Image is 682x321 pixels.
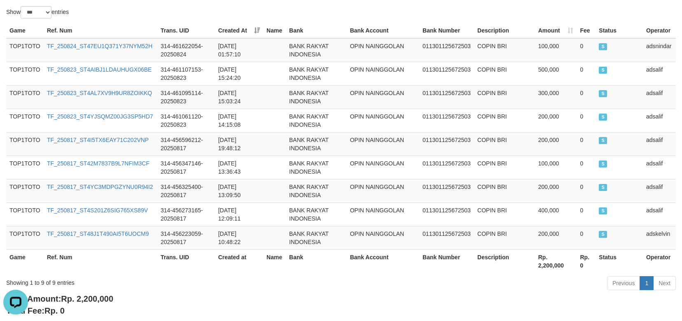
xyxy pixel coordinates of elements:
label: Show entries [6,6,69,19]
td: BANK RAKYAT INDONESIA [286,226,347,249]
td: OPIN NAINGGOLAN [347,156,419,179]
td: BANK RAKYAT INDONESIA [286,109,347,132]
span: SUCCESS [599,114,607,121]
td: adsnindar [643,38,676,62]
td: 011301125672503 [419,132,474,156]
th: Bank Number [419,249,474,273]
td: 300,000 [535,85,577,109]
td: 011301125672503 [419,109,474,132]
td: 100,000 [535,156,577,179]
th: Ref. Num [44,249,157,273]
th: Operator [643,249,676,273]
td: 400,000 [535,202,577,226]
td: 314-461107153-20250823 [157,62,215,85]
td: 314-461095114-20250823 [157,85,215,109]
td: BANK RAKYAT INDONESIA [286,132,347,156]
td: adsalif [643,156,676,179]
td: OPIN NAINGGOLAN [347,132,419,156]
span: SUCCESS [599,67,607,74]
td: 0 [577,85,596,109]
a: TF_250823_ST4AIBJ1LDAUHUGX06BE [47,66,152,73]
td: 011301125672503 [419,38,474,62]
th: Created At: activate to sort column ascending [215,23,263,38]
td: adsalif [643,85,676,109]
a: TF_250823_ST4YJSQMZ00JG3SP5HD7 [47,113,153,120]
td: [DATE] 01:57:10 [215,38,263,62]
td: OPIN NAINGGOLAN [347,226,419,249]
span: SUCCESS [599,160,607,167]
td: 200,000 [535,109,577,132]
td: 314-461622054-20250824 [157,38,215,62]
span: SUCCESS [599,137,607,144]
th: Rp. 0 [577,249,596,273]
td: BANK RAKYAT INDONESIA [286,85,347,109]
td: COPIN BRI [474,85,535,109]
td: TOP1TOTO [6,109,44,132]
td: [DATE] 13:09:50 [215,179,263,202]
b: Total Fee: [6,306,65,315]
td: 011301125672503 [419,202,474,226]
span: SUCCESS [599,43,607,50]
td: BANK RAKYAT INDONESIA [286,202,347,226]
td: OPIN NAINGGOLAN [347,109,419,132]
td: 314-456596212-20250817 [157,132,215,156]
th: Operator [643,23,676,38]
td: COPIN BRI [474,132,535,156]
span: Rp. 2,200,000 [61,294,113,303]
td: COPIN BRI [474,179,535,202]
td: adsalif [643,62,676,85]
a: TF_250824_ST47EU1Q371Y37NYM52H [47,43,152,49]
td: 011301125672503 [419,85,474,109]
b: Total Amount: [6,294,113,303]
td: BANK RAKYAT INDONESIA [286,62,347,85]
td: 011301125672503 [419,62,474,85]
td: 011301125672503 [419,156,474,179]
a: Previous [607,276,640,290]
th: Bank [286,23,347,38]
td: [DATE] 15:03:24 [215,85,263,109]
td: adsalif [643,109,676,132]
td: OPIN NAINGGOLAN [347,202,419,226]
button: Open LiveChat chat widget [3,3,28,28]
td: BANK RAKYAT INDONESIA [286,179,347,202]
td: TOP1TOTO [6,202,44,226]
th: Rp. 2,200,000 [535,249,577,273]
th: Status [596,249,643,273]
select: Showentries [21,6,51,19]
td: BANK RAKYAT INDONESIA [286,156,347,179]
td: 314-461061120-20250823 [157,109,215,132]
span: SUCCESS [599,184,607,191]
a: TF_250817_ST4I5TX6EAY71C202VNP [47,137,149,143]
td: OPIN NAINGGOLAN [347,85,419,109]
td: COPIN BRI [474,109,535,132]
td: 0 [577,132,596,156]
a: TF_250817_ST48J1T490AI5T6UOCM9 [47,230,149,237]
th: Name [263,249,286,273]
td: TOP1TOTO [6,85,44,109]
th: Description [474,249,535,273]
td: COPIN BRI [474,226,535,249]
span: SUCCESS [599,207,607,214]
td: TOP1TOTO [6,38,44,62]
a: TF_250817_ST42M7837B9L7NFIM3CF [47,160,149,167]
td: 0 [577,38,596,62]
td: TOP1TOTO [6,156,44,179]
td: 314-456223059-20250817 [157,226,215,249]
span: SUCCESS [599,90,607,97]
th: Created at [215,249,263,273]
td: TOP1TOTO [6,132,44,156]
a: Next [653,276,676,290]
th: Bank Number [419,23,474,38]
th: Trans. UID [157,23,215,38]
th: Game [6,249,44,273]
th: Game [6,23,44,38]
a: TF_250817_ST4S201Z6SIG765XS89V [47,207,148,214]
td: adsalif [643,202,676,226]
th: Amount: activate to sort column ascending [535,23,577,38]
th: Trans. UID [157,249,215,273]
td: 314-456325400-20250817 [157,179,215,202]
td: 314-456347146-20250817 [157,156,215,179]
td: 100,000 [535,38,577,62]
th: Fee [577,23,596,38]
span: Rp. 0 [44,306,65,315]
